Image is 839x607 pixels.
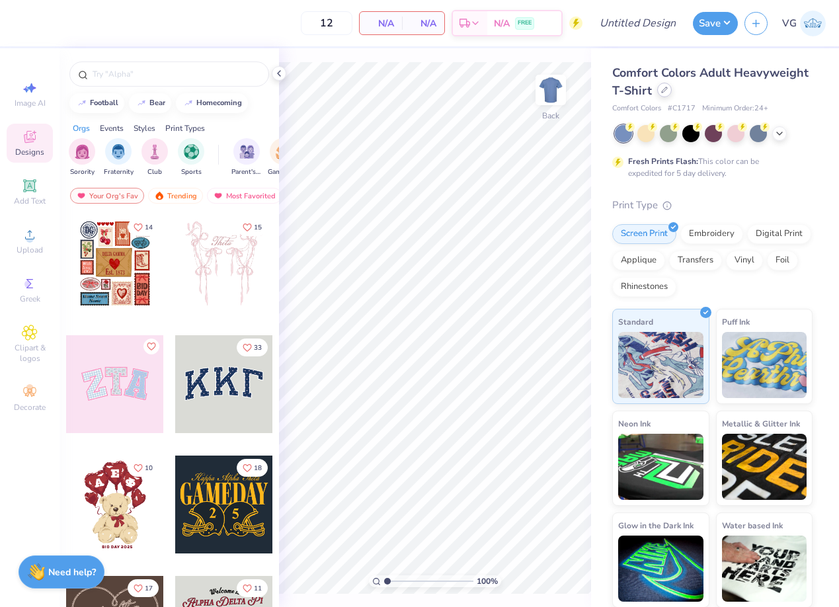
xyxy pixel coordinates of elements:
span: Clipart & logos [7,343,53,364]
span: 11 [254,585,262,592]
span: Water based Ink [722,518,783,532]
img: Standard [618,332,703,398]
span: 17 [145,585,153,592]
div: Orgs [73,122,90,134]
span: Sorority [70,167,95,177]
div: filter for Game Day [268,138,298,177]
div: filter for Sorority [69,138,95,177]
button: Save [693,12,738,35]
input: Try "Alpha" [91,67,260,81]
div: Foil [767,251,798,270]
img: Back [538,77,564,103]
div: This color can be expedited for 5 day delivery. [628,155,791,179]
span: # C1717 [668,103,696,114]
div: Print Type [612,198,813,213]
span: Add Text [14,196,46,206]
button: Like [237,218,268,236]
span: Parent's Weekend [231,167,262,177]
img: Water based Ink [722,536,807,602]
div: Applique [612,251,665,270]
span: 18 [254,465,262,471]
img: Sports Image [184,144,199,159]
button: filter button [69,138,95,177]
input: Untitled Design [589,10,686,36]
div: Embroidery [680,224,743,244]
span: N/A [410,17,436,30]
img: trend_line.gif [77,99,87,107]
span: 10 [145,465,153,471]
button: Like [143,339,159,354]
img: Glow in the Dark Ink [618,536,703,602]
img: Metallic & Glitter Ink [722,434,807,500]
button: filter button [178,138,204,177]
img: Sorority Image [75,144,90,159]
img: Puff Ink [722,332,807,398]
span: Fraternity [104,167,134,177]
button: homecoming [176,93,248,113]
span: N/A [494,17,510,30]
button: filter button [141,138,168,177]
input: – – [301,11,352,35]
span: VG [782,16,797,31]
div: Trending [148,188,203,204]
button: Like [237,339,268,356]
div: Most Favorited [207,188,282,204]
button: filter button [104,138,134,177]
img: most_fav.gif [213,191,223,200]
div: Print Types [165,122,205,134]
div: filter for Parent's Weekend [231,138,262,177]
div: filter for Fraternity [104,138,134,177]
div: Transfers [669,251,722,270]
img: Fraternity Image [111,144,126,159]
img: trend_line.gif [136,99,147,107]
strong: Need help? [48,566,96,579]
span: 15 [254,224,262,231]
span: N/A [368,17,394,30]
img: Neon Ink [618,434,703,500]
img: Club Image [147,144,162,159]
span: Glow in the Dark Ink [618,518,694,532]
div: Digital Print [747,224,811,244]
img: trend_line.gif [183,99,194,107]
button: Like [237,579,268,597]
div: homecoming [196,99,242,106]
span: Metallic & Glitter Ink [722,417,800,430]
span: Comfort Colors [612,103,661,114]
button: bear [129,93,171,113]
div: Styles [134,122,155,134]
span: Upload [17,245,43,255]
span: Club [147,167,162,177]
button: filter button [231,138,262,177]
span: Comfort Colors Adult Heavyweight T-Shirt [612,65,809,99]
div: Rhinestones [612,277,676,297]
div: Screen Print [612,224,676,244]
div: Vinyl [726,251,763,270]
button: Like [237,459,268,477]
div: filter for Sports [178,138,204,177]
img: Parent's Weekend Image [239,144,255,159]
span: Image AI [15,98,46,108]
div: football [90,99,118,106]
span: Sports [181,167,202,177]
strong: Fresh Prints Flash: [628,156,698,167]
span: Designs [15,147,44,157]
div: Your Org's Fav [70,188,144,204]
img: most_fav.gif [76,191,87,200]
div: Events [100,122,124,134]
span: Game Day [268,167,298,177]
span: Puff Ink [722,315,750,329]
button: Like [128,459,159,477]
button: football [69,93,124,113]
a: VG [782,11,826,36]
span: 33 [254,344,262,351]
div: bear [149,99,165,106]
span: FREE [518,19,532,28]
button: Like [128,579,159,597]
span: Greek [20,294,40,304]
button: Like [128,218,159,236]
span: Decorate [14,402,46,413]
span: 14 [145,224,153,231]
span: 100 % [477,575,498,587]
button: filter button [268,138,298,177]
div: filter for Club [141,138,168,177]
